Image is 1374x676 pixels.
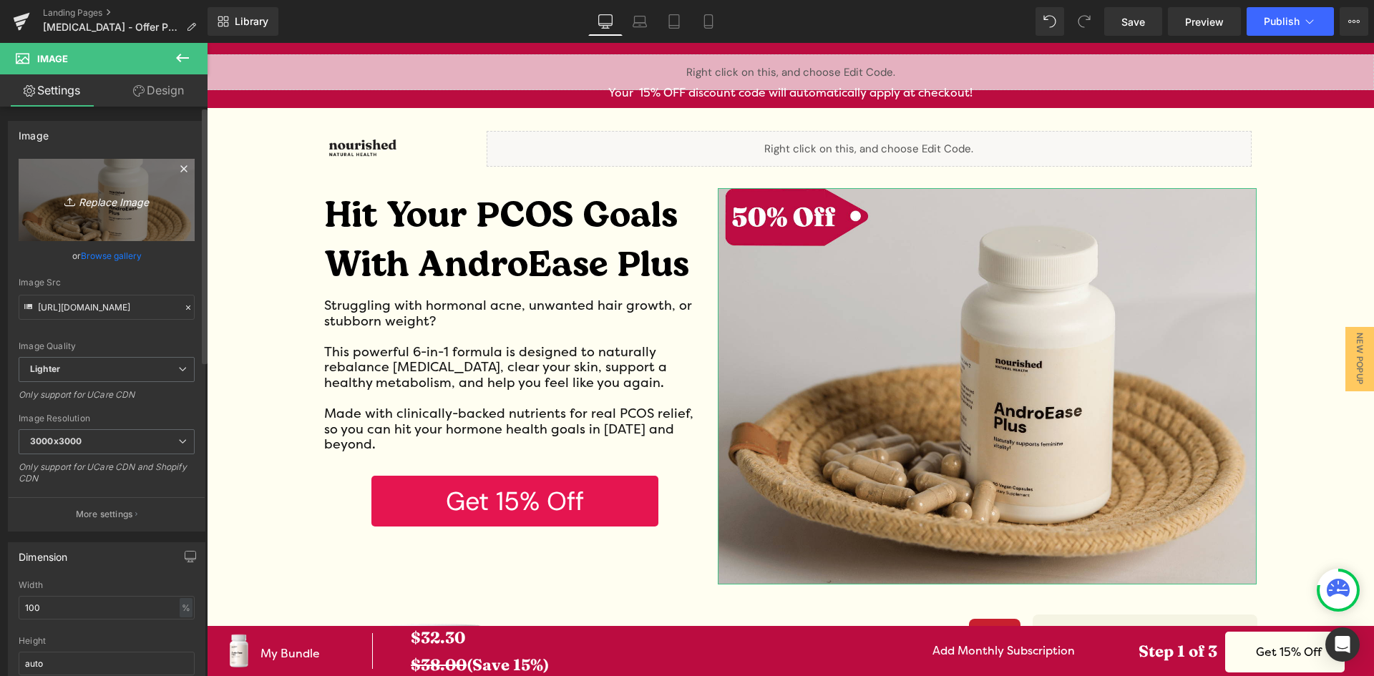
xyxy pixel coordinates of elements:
button: Redo [1070,7,1098,36]
p: My Bundle [54,605,113,617]
span: Publish [1264,16,1300,27]
div: Image Src [19,278,195,288]
button: More settings [9,497,205,531]
strong: 15% OFF [762,576,814,599]
div: Image Resolution [19,413,195,423]
div: Image [19,122,49,142]
button: More [1340,7,1368,36]
a: Desktop [588,7,623,36]
h1: Hit Your PCOS Goals With AndroEase Plus [117,145,500,244]
a: Preview [1168,7,1241,36]
div: Open Intercom Messenger [1325,627,1360,662]
i: Replace Image [49,191,164,209]
div: % [180,598,193,617]
strong: (Save 15%) [204,612,342,632]
a: Landing Pages [43,7,208,19]
div: Width [19,580,195,590]
p: Struggling with hormonal acne, unwanted hair growth, or stubborn weight? [117,255,500,286]
span: Library [235,15,268,28]
p: Made with clinically-backed nutrients for real PCOS relief, so you can hit your hormone health go... [117,363,500,410]
div: Only support for UCare CDN and Shopify CDN [19,461,195,494]
div: Only support for UCare CDN [19,389,195,410]
div: or [19,248,195,263]
strong: $32.30 [204,584,258,604]
a: Get 15% Off [165,433,452,484]
strong: Step 1 of 3 [932,598,1010,618]
div: Dimension [19,543,68,563]
span: Preview [1185,14,1224,29]
div: Height [19,636,195,646]
input: auto [19,596,195,619]
span: New Popup [1139,284,1167,348]
button: Undo [1036,7,1064,36]
a: New Library [208,7,278,36]
b: Lighter [30,363,60,374]
span: [MEDICAL_DATA] - Offer Page 38-15% off [43,21,180,33]
input: Link [19,295,195,320]
button: Publish [1247,7,1334,36]
b: 3000x3000 [30,436,82,446]
p: This powerful 6-in-1 formula is designed to naturally rebalance [MEDICAL_DATA], clear your skin, ... [117,302,500,348]
a: Mobile [691,7,726,36]
a: Laptop [623,7,657,36]
p: More settings [76,508,133,521]
a: Get 15% Off [1018,589,1138,630]
span: Image [37,53,68,64]
a: Browse gallery [81,243,142,268]
s: $38.00 [204,612,260,632]
input: auto [19,652,195,675]
a: Design [107,74,210,107]
a: Tablet [657,7,691,36]
span: Save [1121,14,1145,29]
h1: Add Monthly Subscription [583,602,868,614]
div: Image Quality [19,341,195,351]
